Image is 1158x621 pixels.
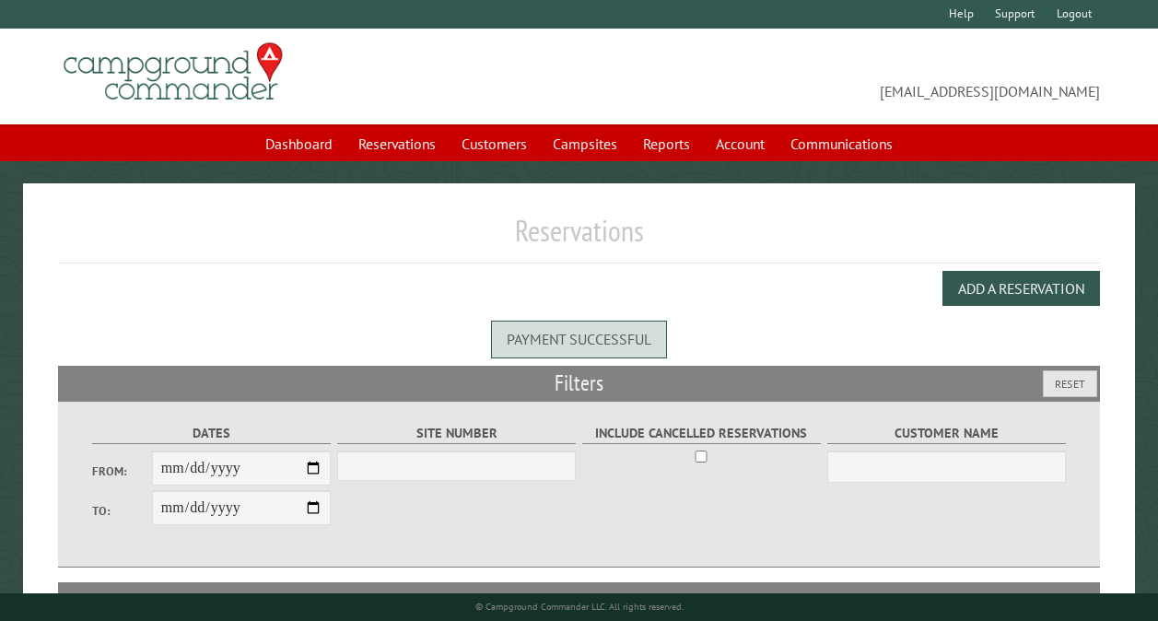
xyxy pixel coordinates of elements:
[67,582,169,615] th: Site
[779,126,904,161] a: Communications
[825,582,898,615] th: Total
[996,582,1101,615] th: Edit
[491,321,667,357] div: Payment successful
[1043,370,1097,397] button: Reset
[337,423,576,444] label: Site Number
[582,423,821,444] label: Include Cancelled Reservations
[58,366,1100,401] h2: Filters
[610,582,824,615] th: Customer
[450,126,538,161] a: Customers
[827,423,1066,444] label: Customer Name
[542,126,628,161] a: Campsites
[169,582,301,615] th: Dates
[254,126,344,161] a: Dashboard
[632,126,701,161] a: Reports
[579,51,1101,102] span: [EMAIL_ADDRESS][DOMAIN_NAME]
[58,36,288,108] img: Campground Commander
[942,271,1100,306] button: Add a Reservation
[347,126,447,161] a: Reservations
[475,601,684,613] small: © Campground Commander LLC. All rights reserved.
[58,213,1100,264] h1: Reservations
[705,126,776,161] a: Account
[898,582,996,615] th: Due
[92,463,152,480] label: From:
[92,502,152,520] label: To:
[92,423,331,444] label: Dates
[301,582,611,615] th: Camper Details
